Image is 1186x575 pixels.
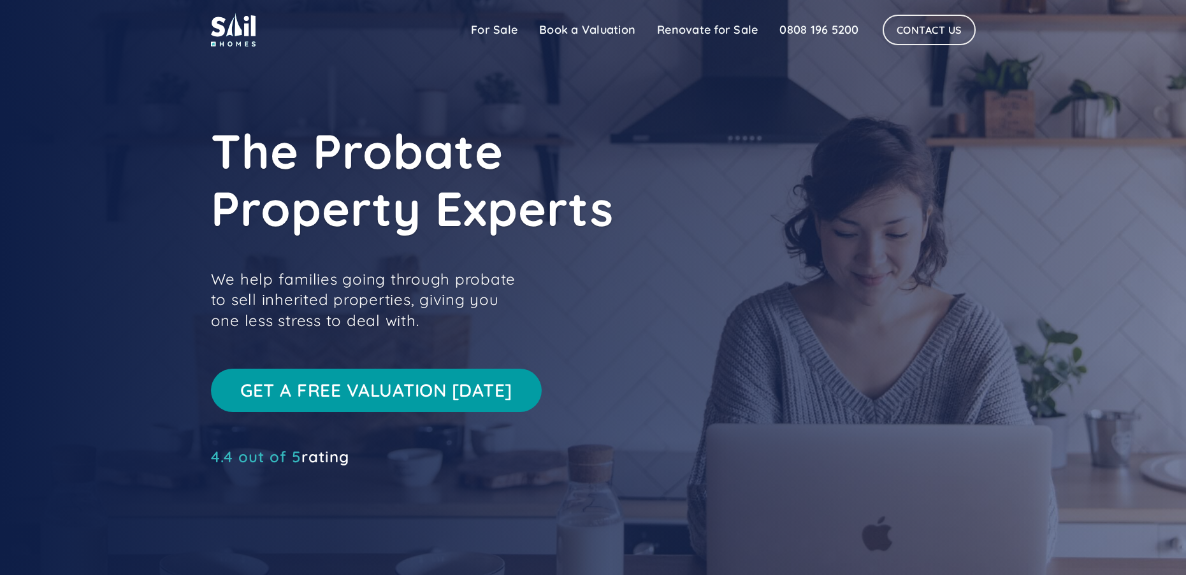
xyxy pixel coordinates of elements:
a: Get a free valuation [DATE] [211,369,542,412]
span: 4.4 out of 5 [211,447,301,466]
a: For Sale [460,17,528,43]
p: We help families going through probate to sell inherited properties, giving you one less stress t... [211,269,530,330]
h1: The Probate Property Experts [211,122,785,237]
a: 4.4 out of 5rating [211,450,349,463]
iframe: Customer reviews powered by Trustpilot [211,469,402,485]
a: 0808 196 5200 [769,17,869,43]
div: rating [211,450,349,463]
a: Book a Valuation [528,17,646,43]
a: Renovate for Sale [646,17,769,43]
img: sail home logo [211,13,256,46]
a: Contact Us [883,15,976,45]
